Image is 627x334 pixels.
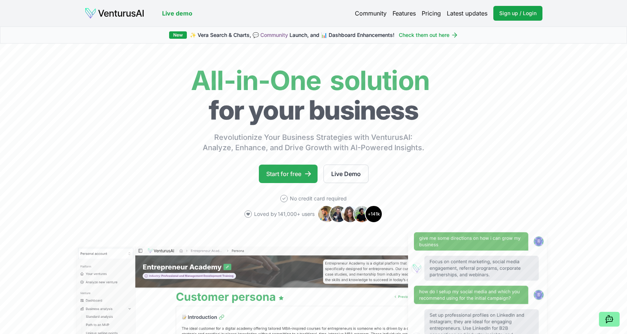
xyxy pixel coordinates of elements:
img: Avatar 1 [318,205,335,223]
div: New [169,31,187,39]
span: Sign up / Login [499,10,537,17]
span: ✨ Vera Search & Charts, 💬 Launch, and 📊 Dashboard Enhancements! [190,31,394,39]
a: Start for free [259,165,318,183]
a: Live demo [162,9,192,18]
img: logo [85,7,144,19]
a: Live Demo [323,165,369,183]
img: Avatar 3 [341,205,359,223]
a: Sign up / Login [493,6,542,21]
a: Check them out here [399,31,458,39]
a: Community [260,32,288,38]
img: Avatar 2 [329,205,347,223]
a: Pricing [422,9,441,18]
a: Community [355,9,387,18]
a: Latest updates [447,9,487,18]
a: Features [393,9,416,18]
img: Avatar 4 [353,205,371,223]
